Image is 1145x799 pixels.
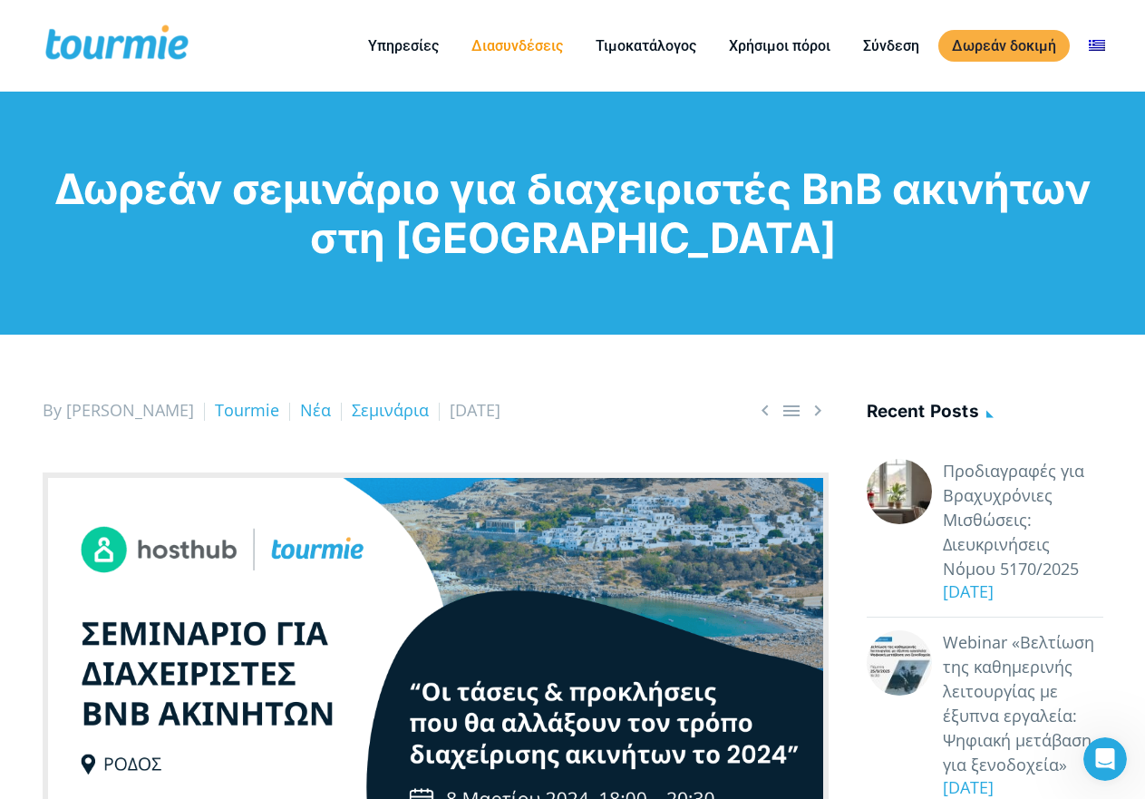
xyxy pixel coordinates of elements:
iframe: Intercom live chat [1083,737,1127,781]
span: Next post [807,399,829,422]
a:  [754,399,776,422]
a: Χρήσιμοι πόροι [715,34,844,57]
a: Tourmie [215,399,279,421]
a: Σεμινάρια [352,399,429,421]
a: Σύνδεση [849,34,933,57]
h1: Δωρεάν σεμινάριο για διαχειριστές BnB ακινήτων στη [GEOGRAPHIC_DATA] [43,164,1103,262]
a:  [781,399,802,422]
a: Υπηρεσίες [354,34,452,57]
a: Νέα [300,399,331,421]
span: [DATE] [450,399,500,421]
a: Τιμοκατάλογος [582,34,710,57]
a: Δωρεάν δοκιμή [938,30,1070,62]
a:  [807,399,829,422]
div: [DATE] [932,580,1103,604]
h4: Recent posts [867,398,1103,428]
a: Προδιαγραφές για Βραχυχρόνιες Μισθώσεις: Διευκρινήσεις Νόμου 5170/2025 [943,459,1103,581]
span: Previous post [754,399,776,422]
span: By [PERSON_NAME] [43,399,194,421]
a: Webinar «Βελτίωση της καθημερινής λειτουργίας με έξυπνα εργαλεία: Ψηφιακή μετάβαση για ξενοδοχεία» [943,630,1103,777]
a: Διασυνδέσεις [458,34,577,57]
